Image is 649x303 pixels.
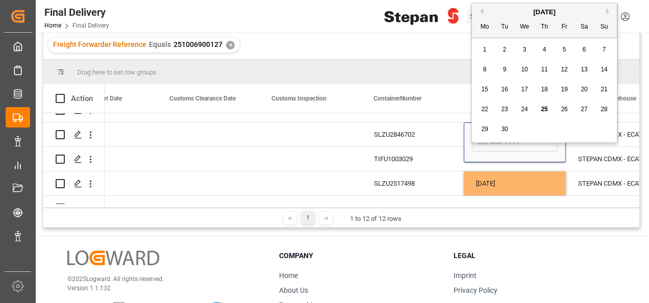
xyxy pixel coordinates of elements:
div: Choose Thursday, September 11th, 2025 [538,63,551,76]
span: 12 [561,66,567,73]
div: SLZU2846702 [362,122,464,146]
div: TIFU1003029 [362,147,464,171]
div: Choose Thursday, September 18th, 2025 [538,83,551,96]
div: 1 [302,212,314,224]
div: [DATE] [464,171,566,195]
span: 9 [503,66,507,73]
div: Choose Wednesday, September 24th, 2025 [518,103,531,116]
span: 15 [481,86,488,93]
div: Choose Wednesday, September 17th, 2025 [518,83,531,96]
span: 25 [541,106,547,113]
div: Th [538,21,551,34]
span: 13 [581,66,587,73]
span: 17 [521,86,528,93]
span: Freight Forwarder Reference [53,40,146,48]
button: Next Month [606,8,612,14]
span: 2 [503,46,507,53]
div: Final Delivery [44,5,109,20]
span: 16 [501,86,508,93]
img: Logward Logo [67,250,159,265]
div: Tu [498,21,511,34]
span: 6 [583,46,586,53]
div: Press SPACE to select this row. [43,196,105,220]
span: 24 [521,106,528,113]
a: Imprint [454,271,477,280]
span: 3 [523,46,527,53]
p: © 2025 Logward. All rights reserved. [67,274,254,284]
span: 5 [563,46,566,53]
h3: Legal [454,250,615,261]
div: Choose Thursday, September 25th, 2025 [538,103,551,116]
span: 18 [541,86,547,93]
span: 22 [481,106,488,113]
button: Previous Month [477,8,483,14]
div: Sa [578,21,591,34]
a: Privacy Policy [454,286,497,294]
div: Choose Thursday, September 4th, 2025 [538,43,551,56]
span: 20 [581,86,587,93]
span: 26 [561,106,567,113]
a: About Us [279,286,308,294]
div: Choose Monday, September 22nd, 2025 [479,103,491,116]
div: We [518,21,531,34]
div: month 2025-09 [475,40,614,139]
div: Action [71,94,93,103]
div: Choose Friday, September 19th, 2025 [558,83,571,96]
div: Su [598,21,611,34]
span: ContainerNumber [373,95,421,102]
div: Choose Monday, September 1st, 2025 [479,43,491,56]
div: Choose Friday, September 26th, 2025 [558,103,571,116]
span: 29 [481,125,488,133]
div: Choose Tuesday, September 30th, 2025 [498,123,511,136]
span: 28 [601,106,607,113]
div: Choose Sunday, September 7th, 2025 [598,43,611,56]
div: ✕ [226,41,235,49]
div: Choose Wednesday, September 10th, 2025 [518,63,531,76]
span: 251006900127 [173,40,222,48]
div: SLZU2517498 [362,171,464,195]
span: 11 [541,66,547,73]
span: Drag here to set row groups [77,68,157,76]
span: 8 [483,66,487,73]
div: Choose Tuesday, September 9th, 2025 [498,63,511,76]
div: Choose Tuesday, September 23rd, 2025 [498,103,511,116]
div: Choose Tuesday, September 16th, 2025 [498,83,511,96]
span: 14 [601,66,607,73]
a: Home [279,271,298,280]
span: 23 [501,106,508,113]
div: Stepan [466,9,564,24]
span: 10 [521,66,528,73]
h3: Company [279,250,441,261]
div: Press SPACE to select this row. [43,147,105,171]
div: Choose Friday, September 5th, 2025 [558,43,571,56]
img: Stepan_Company_logo.svg.png_1713531530.png [384,8,459,26]
div: Choose Monday, September 8th, 2025 [479,63,491,76]
div: Choose Sunday, September 14th, 2025 [598,63,611,76]
div: TIFU1003707 [362,196,464,220]
div: Press SPACE to select this row. [43,171,105,196]
div: Choose Friday, September 12th, 2025 [558,63,571,76]
div: Mo [479,21,491,34]
span: 7 [603,46,606,53]
span: 1 [483,46,487,53]
span: 27 [581,106,587,113]
span: Equals [149,40,171,48]
span: 19 [561,86,567,93]
div: Choose Saturday, September 6th, 2025 [578,43,591,56]
span: 21 [601,86,607,93]
span: 4 [543,46,546,53]
div: Choose Sunday, September 21st, 2025 [598,83,611,96]
div: Choose Monday, September 15th, 2025 [479,83,491,96]
a: Home [44,22,61,29]
div: Choose Saturday, September 20th, 2025 [578,83,591,96]
div: Fr [558,21,571,34]
div: Choose Monday, September 29th, 2025 [479,123,491,136]
div: Press SPACE to select this row. [43,122,105,147]
div: Choose Saturday, September 13th, 2025 [578,63,591,76]
p: Version 1.1.132 [67,284,254,293]
span: 30 [501,125,508,133]
button: Stepan [466,7,568,26]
